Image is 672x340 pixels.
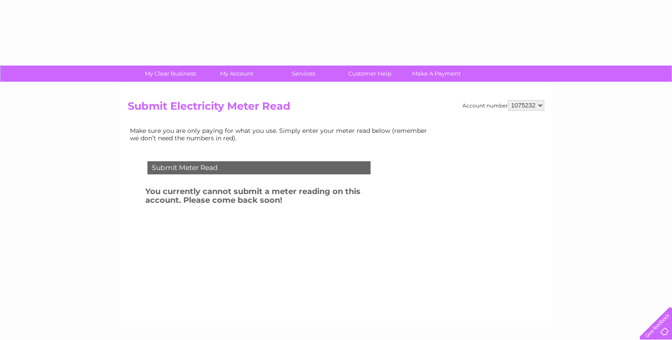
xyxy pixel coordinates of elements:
[145,185,394,209] h3: You currently cannot submit a meter reading on this account. Please come back soon!
[201,66,273,82] a: My Account
[128,100,544,117] h2: Submit Electricity Meter Read
[334,66,406,82] a: Customer Help
[134,66,206,82] a: My Clear Business
[462,100,544,111] div: Account number
[267,66,339,82] a: Services
[128,125,434,143] td: Make sure you are only paying for what you use. Simply enter your meter read below (remember we d...
[400,66,472,82] a: Make A Payment
[147,161,371,174] div: Submit Meter Read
